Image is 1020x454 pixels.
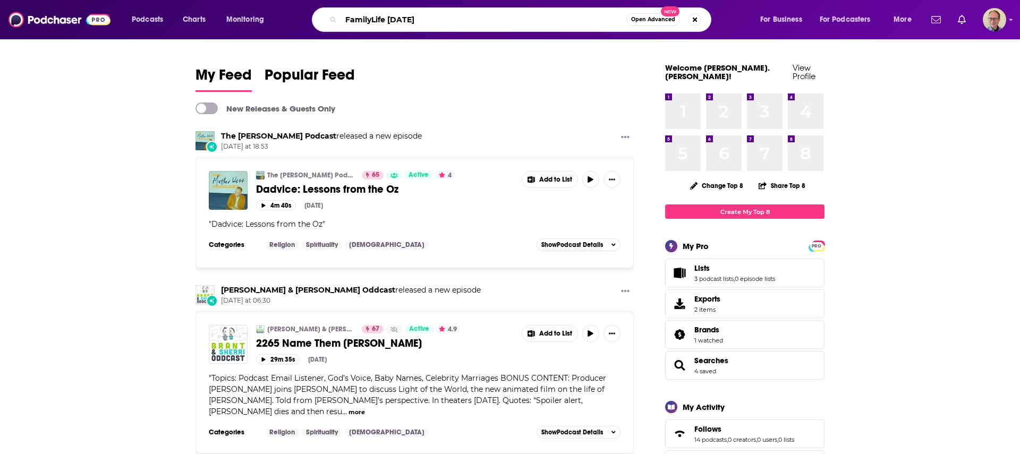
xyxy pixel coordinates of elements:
[256,183,514,196] a: Dadvice: Lessons from the Oz
[665,289,824,318] a: Exports
[132,12,163,27] span: Podcasts
[195,285,215,304] a: Brant & Sherri Oddcast
[541,429,603,436] span: Show Podcast Details
[694,306,720,313] span: 2 items
[603,171,620,188] button: Show More Button
[694,275,734,282] a: 3 podcast lists
[626,13,680,26] button: Open AdvancedNew
[219,11,278,28] button: open menu
[209,171,248,210] img: Dadvice: Lessons from the Oz
[757,436,777,443] a: 0 users
[209,373,606,416] span: "
[617,131,634,144] button: Show More Button
[221,285,395,295] a: Brant & Sherri Oddcast
[661,6,680,16] span: New
[211,219,322,229] span: Dadvice: Lessons from the Oz
[539,176,572,184] span: Add to List
[195,131,215,150] img: The Matthew West Podcast
[341,11,626,28] input: Search podcasts, credits, & more...
[694,436,727,443] a: 14 podcasts
[267,171,355,179] a: The [PERSON_NAME] Podcast
[256,337,422,350] span: 2265 Name Them [PERSON_NAME]
[256,337,514,350] a: 2265 Name Them [PERSON_NAME]
[810,242,823,250] a: PRO
[221,142,422,151] span: [DATE] at 18:53
[124,11,177,28] button: open menu
[665,320,824,349] span: Brands
[322,7,721,32] div: Search podcasts, credits, & more...
[694,325,719,335] span: Brands
[537,426,620,439] button: ShowPodcast Details
[256,325,265,333] img: Brant & Sherri Oddcast
[8,10,110,30] img: Podchaser - Follow, Share and Rate Podcasts
[537,238,620,251] button: ShowPodcast Details
[256,354,300,364] button: 29m 35s
[209,373,606,416] span: Topics: Podcast Email Listener, God’s Voice, Baby Names, Celebrity Marriages BONUS CONTENT: Produ...
[617,285,634,298] button: Show More Button
[539,330,572,338] span: Add to List
[405,325,433,333] a: Active
[404,171,433,179] a: Active
[793,63,815,81] a: View Profile
[694,294,720,304] span: Exports
[694,263,775,273] a: Lists
[221,285,481,295] h3: released a new episode
[665,419,824,448] span: Follows
[221,296,481,305] span: [DATE] at 06:30
[209,428,257,436] h3: Categories
[267,325,355,333] a: [PERSON_NAME] & [PERSON_NAME] Oddcast
[813,11,886,28] button: open menu
[362,171,384,179] a: 65
[195,102,335,114] a: New Releases & Guests Only
[735,275,775,282] a: 0 episode lists
[256,171,265,179] img: The Matthew West Podcast
[983,8,1006,31] button: Show profile menu
[372,170,379,181] span: 65
[265,66,355,90] span: Popular Feed
[409,170,429,181] span: Active
[436,325,460,333] button: 4.9
[734,275,735,282] span: ,
[345,428,429,436] a: [DEMOGRAPHIC_DATA]
[345,241,429,249] a: [DEMOGRAPHIC_DATA]
[209,219,325,229] span: " "
[665,259,824,287] span: Lists
[684,179,750,192] button: Change Top 8
[302,428,342,436] a: Spirituality
[694,367,716,375] a: 4 saved
[256,200,296,210] button: 4m 40s
[694,424,794,434] a: Follows
[209,241,257,249] h3: Categories
[436,171,455,179] button: 4
[265,241,299,249] a: Religion
[727,436,728,443] span: ,
[683,402,725,412] div: My Activity
[954,11,970,29] a: Show notifications dropdown
[983,8,1006,31] img: User Profile
[522,325,577,341] button: Show More Button
[778,436,794,443] a: 0 lists
[758,175,806,196] button: Share Top 8
[195,66,252,90] span: My Feed
[342,407,347,416] span: ...
[256,183,398,196] span: Dadvice: Lessons from the Oz
[362,325,384,333] a: 67
[265,428,299,436] a: Religion
[728,436,756,443] a: 0 creators
[694,263,710,273] span: Lists
[694,356,728,365] span: Searches
[694,424,721,434] span: Follows
[209,325,248,364] a: 2265 Name Them Josh
[372,324,379,335] span: 67
[820,12,871,27] span: For Podcasters
[221,131,336,141] a: The Matthew West Podcast
[669,426,690,441] a: Follows
[756,436,757,443] span: ,
[753,11,815,28] button: open menu
[302,241,342,249] a: Spirituality
[409,324,429,335] span: Active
